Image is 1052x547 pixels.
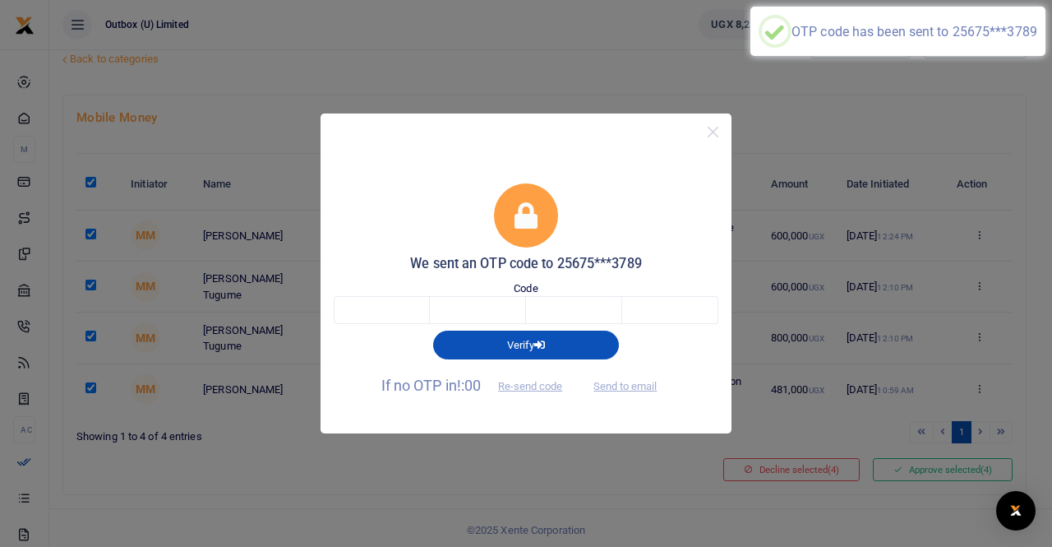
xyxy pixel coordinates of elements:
label: Code [514,280,538,297]
div: OTP code has been sent to 25675***3789 [791,24,1037,39]
span: If no OTP in [381,377,577,394]
button: Close [701,120,725,144]
h5: We sent an OTP code to 25675***3789 [334,256,718,272]
span: !:00 [457,377,481,394]
button: Verify [433,331,619,359]
div: Open Intercom Messenger [996,491,1036,531]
